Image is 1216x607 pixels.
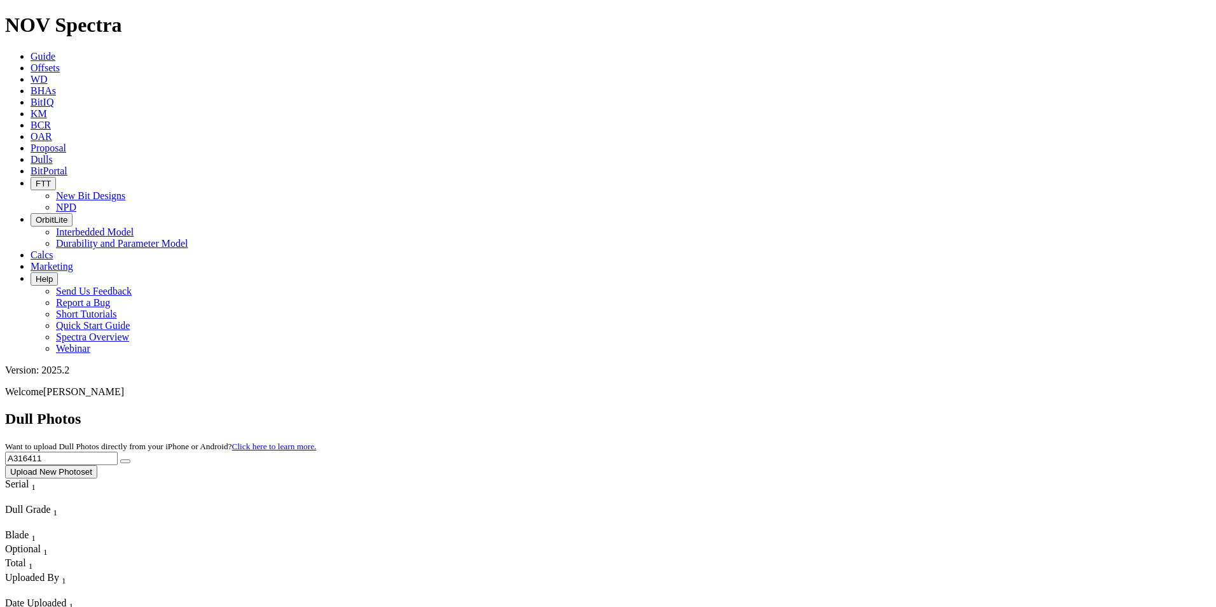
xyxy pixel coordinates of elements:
sub: 1 [53,508,58,517]
span: Total [5,557,26,568]
sub: 1 [31,533,36,543]
div: Sort None [5,504,94,529]
a: Dulls [31,154,53,165]
div: Version: 2025.2 [5,365,1211,376]
span: Help [36,274,53,284]
div: Optional Sort None [5,543,50,557]
a: KM [31,108,47,119]
span: Dull Grade [5,504,51,515]
span: Sort None [29,557,33,568]
button: FTT [31,177,56,190]
div: Column Menu [5,586,125,597]
div: Blade Sort None [5,529,50,543]
button: OrbitLite [31,213,73,227]
a: Proposal [31,143,66,153]
div: Dull Grade Sort None [5,504,94,518]
div: Sort None [5,543,50,557]
sub: 1 [62,576,66,585]
a: NPD [56,202,76,213]
a: Guide [31,51,55,62]
a: Calcs [31,249,53,260]
div: Sort None [5,529,50,543]
div: Column Menu [5,492,59,504]
a: Offsets [31,62,60,73]
span: [PERSON_NAME] [43,386,124,397]
a: BitPortal [31,165,67,176]
button: Upload New Photoset [5,465,97,478]
div: Uploaded By Sort None [5,572,125,586]
div: Sort None [5,478,59,504]
a: Report a Bug [56,297,110,308]
a: Interbedded Model [56,227,134,237]
a: Spectra Overview [56,331,129,342]
a: Durability and Parameter Model [56,238,188,249]
small: Want to upload Dull Photos directly from your iPhone or Android? [5,442,316,451]
a: WD [31,74,48,85]
a: Marketing [31,261,73,272]
a: BHAs [31,85,56,96]
span: Sort None [43,543,48,554]
p: Welcome [5,386,1211,398]
span: FTT [36,179,51,188]
a: Webinar [56,343,90,354]
a: Short Tutorials [56,309,117,319]
div: Sort None [5,557,50,571]
sub: 1 [29,562,33,571]
input: Search Serial Number [5,452,118,465]
sub: 1 [43,547,48,557]
span: Sort None [62,572,66,583]
span: Serial [5,478,29,489]
span: Blade [5,529,29,540]
a: New Bit Designs [56,190,125,201]
a: Send Us Feedback [56,286,132,297]
button: Help [31,272,58,286]
div: Serial Sort None [5,478,59,492]
div: Total Sort None [5,557,50,571]
span: OrbitLite [36,215,67,225]
span: Sort None [53,504,58,515]
span: Optional [5,543,41,554]
a: BCR [31,120,51,130]
sub: 1 [31,482,36,492]
div: Column Menu [5,518,94,529]
a: OAR [31,131,52,142]
h1: NOV Spectra [5,13,1211,37]
a: Quick Start Guide [56,320,130,331]
h2: Dull Photos [5,410,1211,428]
span: Uploaded By [5,572,59,583]
span: Sort None [31,478,36,489]
a: Click here to learn more. [232,442,317,451]
a: BitIQ [31,97,53,108]
div: Sort None [5,572,125,597]
span: Sort None [31,529,36,540]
